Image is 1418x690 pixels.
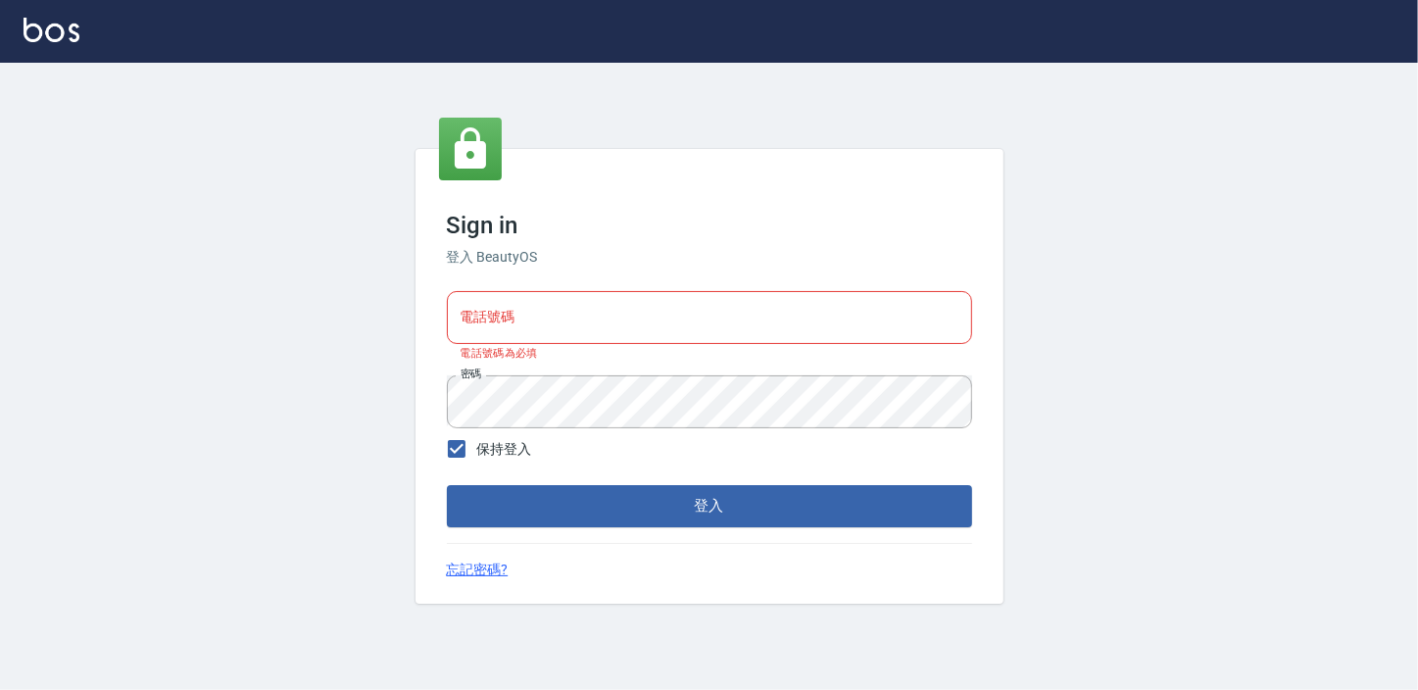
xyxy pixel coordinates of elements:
[461,367,481,381] label: 密碼
[447,212,972,239] h3: Sign in
[461,347,958,360] p: 電話號碼為必填
[447,247,972,268] h6: 登入 BeautyOS
[477,439,532,460] span: 保持登入
[447,560,509,580] a: 忘記密碼?
[24,18,79,42] img: Logo
[447,485,972,526] button: 登入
